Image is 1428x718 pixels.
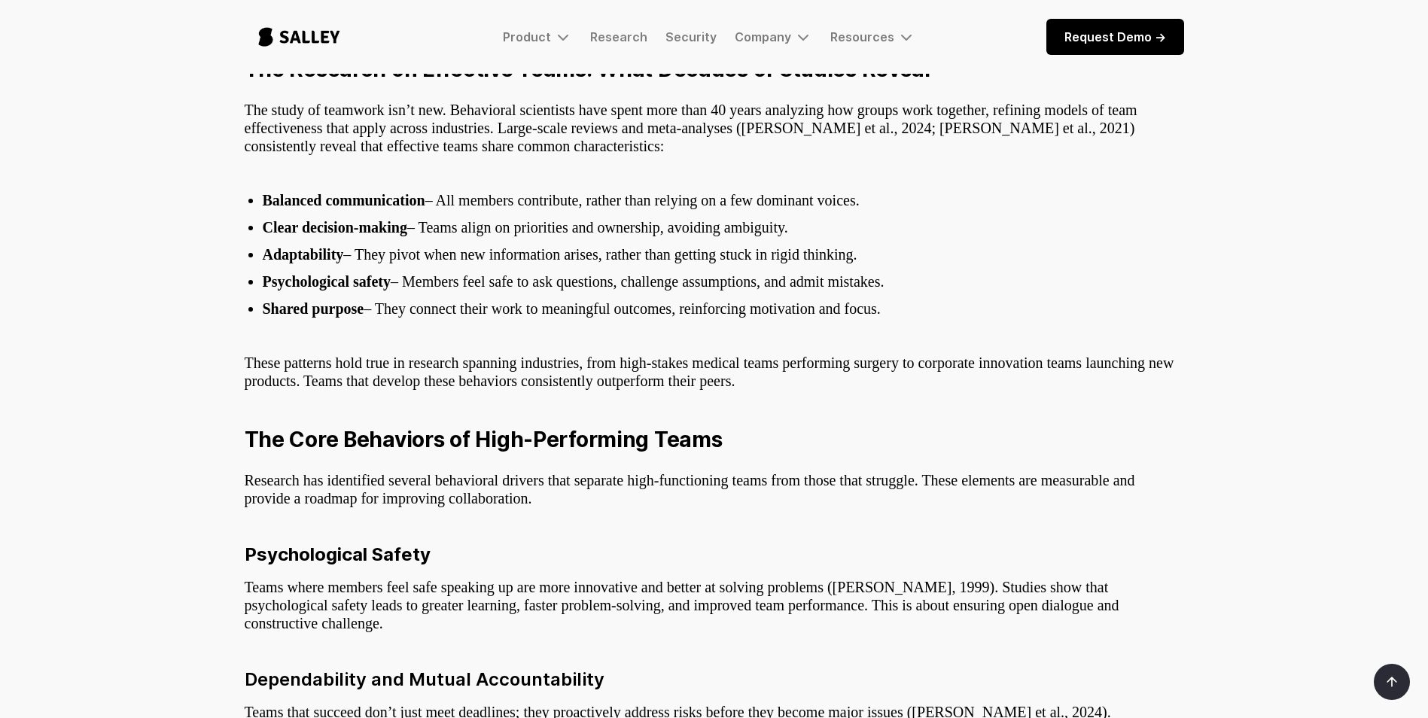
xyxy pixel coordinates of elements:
p: The study of teamwork isn’t new. Behavioral scientists have spent more than 40 years analyzing ho... [245,101,1184,155]
strong: Psychological safety [263,273,391,290]
li: – Members feel safe to ask questions, challenge assumptions, and admit mistakes. [263,272,1184,291]
a: Request Demo -> [1046,19,1184,55]
li: – Teams align on priorities and ownership, avoiding ambiguity. [263,218,1184,236]
div: Product [503,29,551,44]
p: Teams where members feel safe speaking up are more innovative and better at solving problems ([PE... [245,578,1184,632]
div: Resources [830,29,894,44]
strong: Psychological Safety [245,543,431,565]
strong: Balanced communication [263,192,425,208]
div: Resources [830,28,915,46]
a: Security [665,29,717,44]
strong: Shared purpose [263,300,364,317]
div: Company [735,28,812,46]
div: Company [735,29,791,44]
p: These patterns hold true in research spanning industries, from high-stakes medical teams performi... [245,354,1184,408]
li: – They pivot when new information arises, rather than getting stuck in rigid thinking. [263,245,1184,263]
li: – All members contribute, rather than relying on a few dominant voices. [263,191,1184,209]
li: – They connect their work to meaningful outcomes, reinforcing motivation and focus. [263,300,1184,318]
p: Research has identified several behavioral drivers that separate high-functioning teams from thos... [245,471,1184,507]
strong: Adaptability [263,246,344,263]
h4: Dependability and Mutual Accountability [245,668,1184,691]
a: home [245,12,354,62]
strong: Clear decision-making [263,219,407,236]
strong: The Core Behaviors of High-Performing Teams [245,427,723,452]
div: Product [503,28,572,46]
a: Research [590,29,647,44]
